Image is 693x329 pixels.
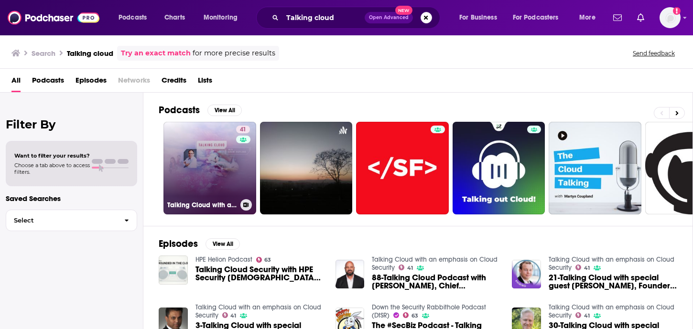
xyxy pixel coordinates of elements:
[8,9,99,27] img: Podchaser - Follow, Share and Rate Podcasts
[256,257,271,263] a: 63
[336,260,365,289] img: 88-Talking Cloud Podcast with Brian Deitch, Chief Technology Evangelist, Zscaler
[584,314,590,318] span: 41
[159,104,242,116] a: PodcastsView All
[6,210,137,231] button: Select
[372,274,500,290] span: 88-Talking Cloud Podcast with [PERSON_NAME], Chief Technology Evangelist, Zscaler
[264,258,271,262] span: 63
[119,11,147,24] span: Podcasts
[407,266,413,270] span: 41
[159,104,200,116] h2: Podcasts
[453,10,509,25] button: open menu
[673,7,681,15] svg: Add a profile image
[660,7,681,28] span: Logged in as InkhouseWaltham
[158,10,191,25] a: Charts
[579,11,596,24] span: More
[459,11,497,24] span: For Business
[236,126,250,133] a: 41
[159,255,188,285] img: Talking Cloud Security with HPE Security Evangelist Chris Steffen
[549,274,677,290] span: 21-Talking Cloud with special guest [PERSON_NAME], Founder at Cloud Comrade in [GEOGRAPHIC_DATA]
[411,314,418,318] span: 63
[549,255,674,272] a: Talking Cloud with an emphasis on Cloud Security
[240,125,246,135] span: 41
[14,152,90,159] span: Want to filter your results?
[195,265,324,282] a: Talking Cloud Security with HPE Security Evangelist Chris Steffen
[167,201,237,209] h3: Talking Cloud with an emphasis on Cloud Security
[549,303,674,319] a: Talking Cloud with an emphasis on Cloud Security
[195,303,321,319] a: Talking Cloud with an emphasis on Cloud Security
[222,312,237,318] a: 41
[575,312,590,318] a: 41
[198,73,212,92] a: Lists
[282,10,365,25] input: Search podcasts, credits, & more...
[112,10,159,25] button: open menu
[372,274,500,290] a: 88-Talking Cloud Podcast with Brian Deitch, Chief Technology Evangelist, Zscaler
[573,10,607,25] button: open menu
[575,265,590,270] a: 41
[395,6,412,15] span: New
[630,49,678,57] button: Send feedback
[118,73,150,92] span: Networks
[32,73,64,92] a: Podcasts
[67,49,113,58] h3: Talking cloud
[372,303,486,319] a: Down the Security Rabbithole Podcast (DtSR)
[195,255,252,264] a: HPE Helion Podcast
[369,15,409,20] span: Open Advanced
[6,217,117,223] span: Select
[365,12,413,23] button: Open AdvancedNew
[403,312,418,318] a: 63
[609,10,626,26] a: Show notifications dropdown
[584,266,590,270] span: 41
[76,73,107,92] a: Episodes
[14,162,90,175] span: Choose a tab above to access filters.
[163,122,256,214] a: 41Talking Cloud with an emphasis on Cloud Security
[549,274,677,290] a: 21-Talking Cloud with special guest Andy Waroma, Founder at Cloud Comrade in Singapore
[6,194,137,203] p: Saved Searches
[121,48,191,59] a: Try an exact match
[372,255,498,272] a: Talking Cloud with an emphasis on Cloud Security
[159,238,240,250] a: EpisodesView All
[207,105,242,116] button: View All
[507,10,573,25] button: open menu
[512,260,541,289] img: 21-Talking Cloud with special guest Andy Waroma, Founder at Cloud Comrade in Singapore
[204,11,238,24] span: Monitoring
[206,238,240,250] button: View All
[162,73,186,92] a: Credits
[660,7,681,28] button: Show profile menu
[265,7,449,29] div: Search podcasts, credits, & more...
[230,314,236,318] span: 41
[11,73,21,92] a: All
[399,265,413,270] a: 41
[633,10,648,26] a: Show notifications dropdown
[195,265,324,282] span: Talking Cloud Security with HPE Security [DEMOGRAPHIC_DATA] [PERSON_NAME]
[32,49,55,58] h3: Search
[6,117,137,131] h2: Filter By
[193,48,275,59] span: for more precise results
[164,11,185,24] span: Charts
[197,10,250,25] button: open menu
[660,7,681,28] img: User Profile
[513,11,559,24] span: For Podcasters
[159,238,198,250] h2: Episodes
